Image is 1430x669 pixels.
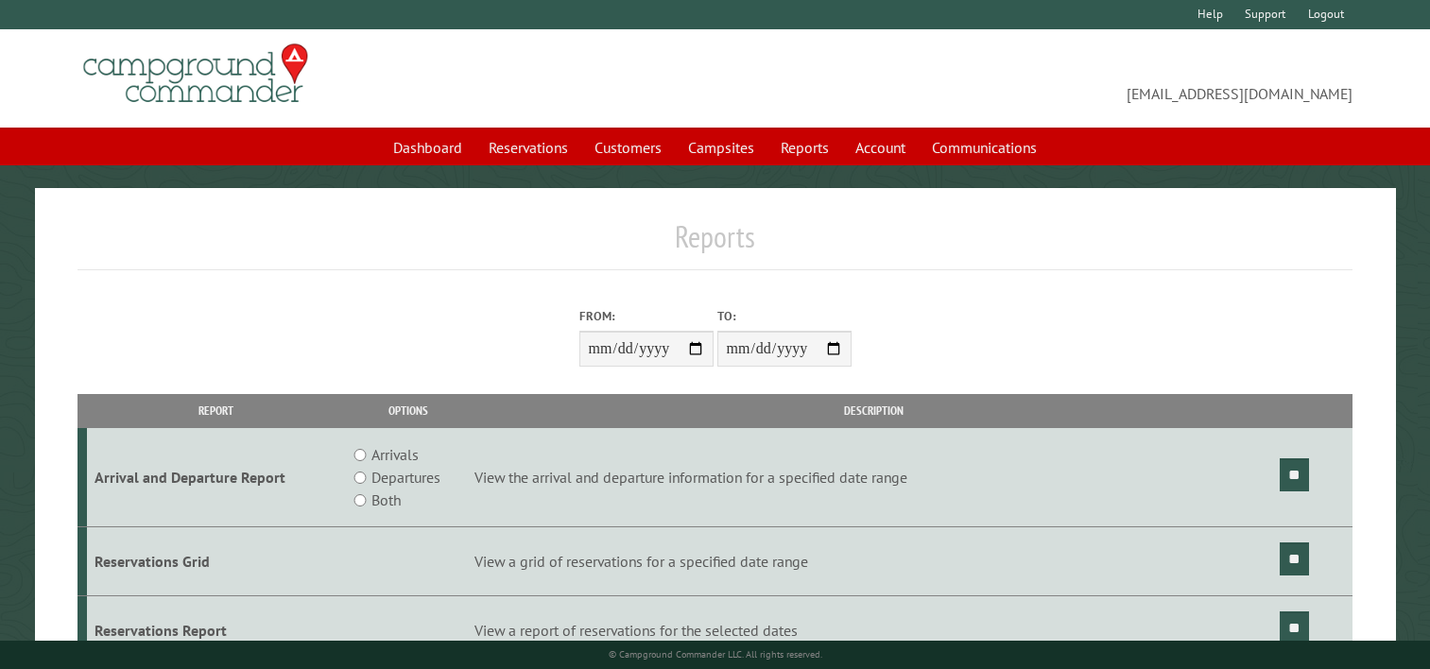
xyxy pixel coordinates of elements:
[87,394,346,427] th: Report
[477,129,579,165] a: Reservations
[371,466,440,489] label: Departures
[715,52,1353,105] span: [EMAIL_ADDRESS][DOMAIN_NAME]
[87,527,346,596] td: Reservations Grid
[472,595,1277,664] td: View a report of reservations for the selected dates
[579,307,714,325] label: From:
[87,428,346,527] td: Arrival and Departure Report
[78,37,314,111] img: Campground Commander
[371,443,419,466] label: Arrivals
[87,595,346,664] td: Reservations Report
[677,129,766,165] a: Campsites
[472,394,1277,427] th: Description
[844,129,917,165] a: Account
[717,307,852,325] label: To:
[472,428,1277,527] td: View the arrival and departure information for a specified date range
[472,527,1277,596] td: View a grid of reservations for a specified date range
[78,218,1352,270] h1: Reports
[583,129,673,165] a: Customers
[371,489,401,511] label: Both
[921,129,1048,165] a: Communications
[769,129,840,165] a: Reports
[382,129,474,165] a: Dashboard
[346,394,472,427] th: Options
[609,648,822,660] small: © Campground Commander LLC. All rights reserved.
